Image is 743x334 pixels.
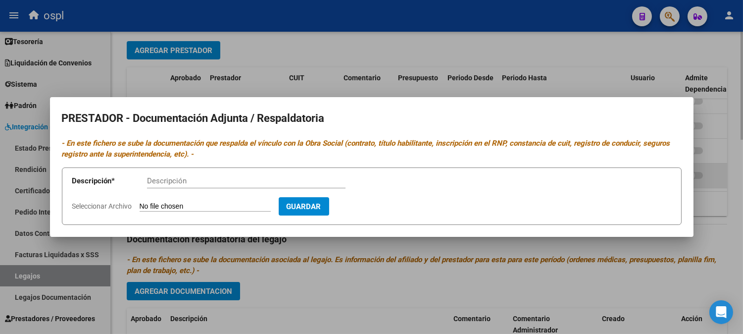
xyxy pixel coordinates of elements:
button: Guardar [279,197,329,216]
i: - En este fichero se sube la documentación que respalda el vínculo con la Obra Social (contrato, ... [62,139,670,159]
span: Seleccionar Archivo [72,202,132,210]
span: Guardar [287,202,321,211]
h2: PRESTADOR - Documentación Adjunta / Respaldatoria [62,109,682,128]
div: Open Intercom Messenger [709,300,733,324]
p: Descripción [72,175,147,187]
